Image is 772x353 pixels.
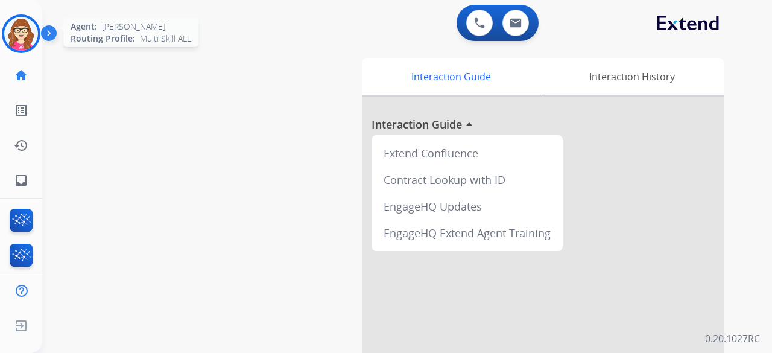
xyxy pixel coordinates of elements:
[376,140,558,167] div: Extend Confluence
[71,21,97,33] span: Agent:
[540,58,724,95] div: Interaction History
[102,21,165,33] span: [PERSON_NAME]
[705,331,760,346] p: 0.20.1027RC
[376,167,558,193] div: Contract Lookup with ID
[362,58,540,95] div: Interaction Guide
[14,138,28,153] mat-icon: history
[376,193,558,220] div: EngageHQ Updates
[376,220,558,246] div: EngageHQ Extend Agent Training
[140,33,191,45] span: Multi Skill ALL
[71,33,135,45] span: Routing Profile:
[14,173,28,188] mat-icon: inbox
[14,68,28,83] mat-icon: home
[4,17,38,51] img: avatar
[14,103,28,118] mat-icon: list_alt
